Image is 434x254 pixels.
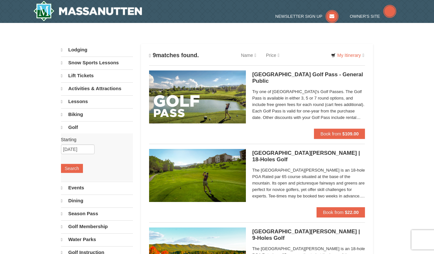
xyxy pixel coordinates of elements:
[252,89,365,121] span: Try one of [GEOGRAPHIC_DATA]'s Golf Passes. The Golf Pass is available in either 3, 5 or 7 round ...
[342,131,359,136] strong: $109.00
[252,228,365,241] h5: [GEOGRAPHIC_DATA][PERSON_NAME] | 9-Holes Golf
[149,149,246,202] img: 6619859-85-1f84791f.jpg
[61,195,133,207] a: Dining
[61,108,133,121] a: Biking
[350,14,396,19] a: Owner's Site
[61,44,133,56] a: Lodging
[323,210,344,215] span: Book from
[61,82,133,95] a: Activities & Attractions
[61,182,133,194] a: Events
[61,164,83,173] button: Search
[236,49,261,62] a: Name
[345,210,359,215] strong: $22.00
[61,57,133,69] a: Snow Sports Lessons
[275,14,322,19] span: Newsletter Sign Up
[61,69,133,82] a: Lift Tickets
[61,207,133,220] a: Season Pass
[317,207,365,217] button: Book from $22.00
[61,233,133,246] a: Water Parks
[327,50,368,60] a: My Itinerary
[149,70,246,123] img: 6619859-108-f6e09677.jpg
[320,131,341,136] span: Book from
[61,220,133,233] a: Golf Membership
[61,136,128,143] label: Starting
[61,121,133,133] a: Golf
[61,95,133,108] a: Lessons
[33,1,142,21] a: Massanutten Resort
[261,49,284,62] a: Price
[314,129,365,139] button: Book from $109.00
[252,150,365,163] h5: [GEOGRAPHIC_DATA][PERSON_NAME] | 18-Holes Golf
[252,167,365,199] span: The [GEOGRAPHIC_DATA][PERSON_NAME] is an 18-hole PGA Rated par 65 course situated at the base of ...
[33,1,142,21] img: Massanutten Resort Logo
[350,14,380,19] span: Owner's Site
[275,14,338,19] a: Newsletter Sign Up
[252,71,365,84] h5: [GEOGRAPHIC_DATA] Golf Pass - General Public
